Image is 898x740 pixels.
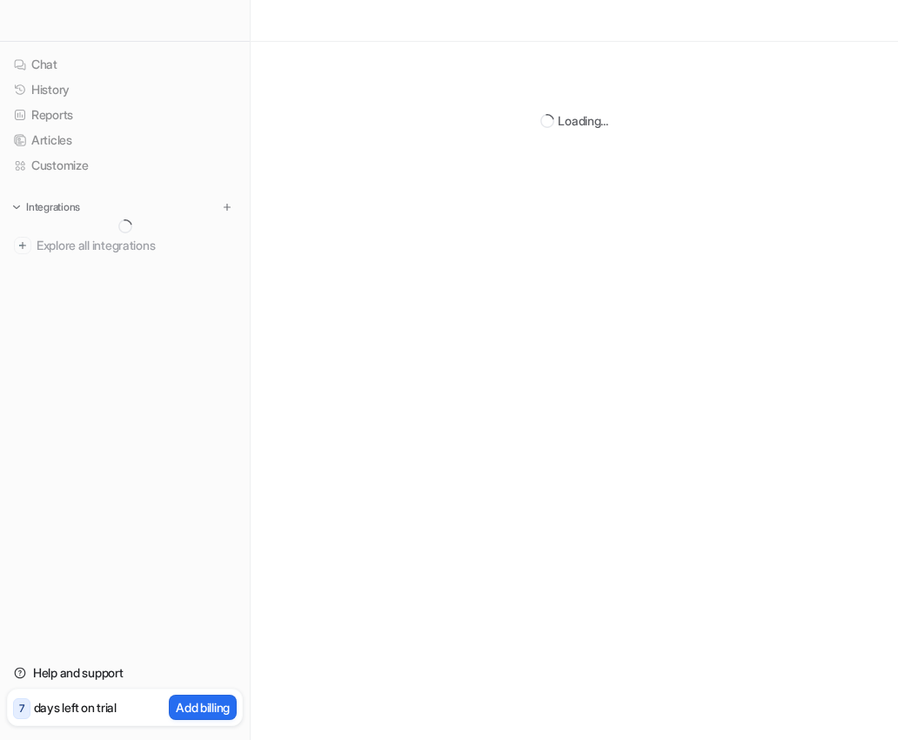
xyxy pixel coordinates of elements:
[176,698,230,716] p: Add billing
[7,153,243,178] a: Customize
[26,200,80,214] p: Integrations
[7,198,85,216] button: Integrations
[7,233,243,258] a: Explore all integrations
[169,695,237,720] button: Add billing
[221,201,233,213] img: menu_add.svg
[37,232,236,259] span: Explore all integrations
[558,111,607,130] div: Loading...
[14,237,31,254] img: explore all integrations
[7,103,243,127] a: Reports
[34,698,117,716] p: days left on trial
[7,128,243,152] a: Articles
[10,201,23,213] img: expand menu
[7,52,243,77] a: Chat
[7,661,243,685] a: Help and support
[7,77,243,102] a: History
[19,701,24,716] p: 7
